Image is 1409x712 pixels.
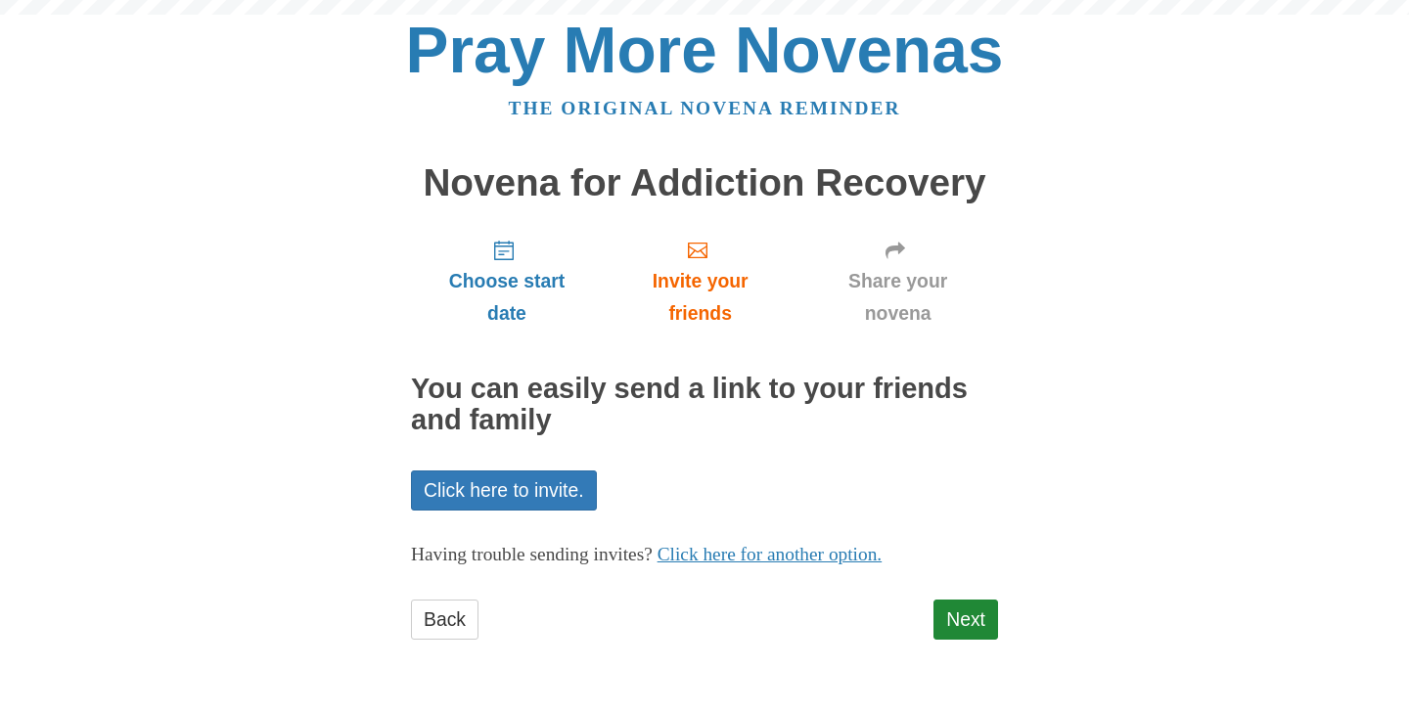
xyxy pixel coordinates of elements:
[933,600,998,640] a: Next
[658,544,883,564] a: Click here for another option.
[817,265,978,330] span: Share your novena
[509,98,901,118] a: The original novena reminder
[411,223,603,339] a: Choose start date
[411,162,998,204] h1: Novena for Addiction Recovery
[411,374,998,436] h2: You can easily send a link to your friends and family
[406,14,1004,86] a: Pray More Novenas
[603,223,797,339] a: Invite your friends
[411,544,653,564] span: Having trouble sending invites?
[622,265,778,330] span: Invite your friends
[411,600,478,640] a: Back
[411,470,597,511] a: Click here to invite.
[797,223,998,339] a: Share your novena
[431,265,583,330] span: Choose start date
